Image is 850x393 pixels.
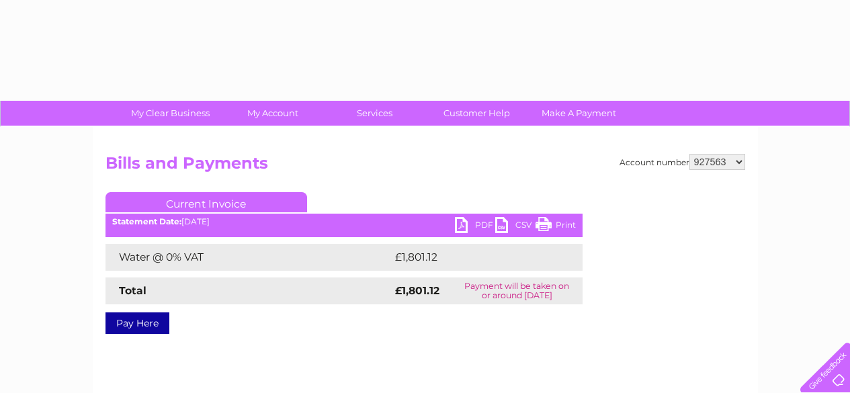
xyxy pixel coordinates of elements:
a: CSV [495,217,536,236]
a: Customer Help [421,101,532,126]
a: PDF [455,217,495,236]
div: [DATE] [105,217,583,226]
a: Services [319,101,430,126]
a: Pay Here [105,312,169,334]
a: Print [536,217,576,236]
strong: £1,801.12 [395,284,439,297]
td: £1,801.12 [392,244,560,271]
h2: Bills and Payments [105,154,745,179]
a: Current Invoice [105,192,307,212]
td: Water @ 0% VAT [105,244,392,271]
strong: Total [119,284,146,297]
b: Statement Date: [112,216,181,226]
a: My Account [217,101,328,126]
td: Payment will be taken on or around [DATE] [452,277,583,304]
a: My Clear Business [115,101,226,126]
div: Account number [620,154,745,170]
a: Make A Payment [523,101,634,126]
